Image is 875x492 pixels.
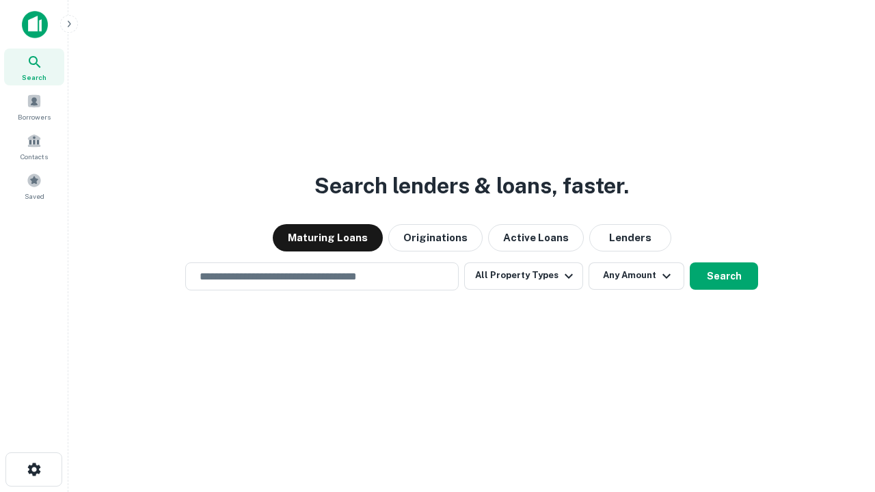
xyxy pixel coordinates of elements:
[21,151,48,162] span: Contacts
[25,191,44,202] span: Saved
[22,11,48,38] img: capitalize-icon.png
[4,49,64,85] a: Search
[22,72,46,83] span: Search
[4,88,64,125] a: Borrowers
[807,339,875,405] iframe: Chat Widget
[488,224,584,251] button: Active Loans
[464,262,583,290] button: All Property Types
[388,224,483,251] button: Originations
[589,262,684,290] button: Any Amount
[18,111,51,122] span: Borrowers
[690,262,758,290] button: Search
[589,224,671,251] button: Lenders
[273,224,383,251] button: Maturing Loans
[314,169,629,202] h3: Search lenders & loans, faster.
[4,167,64,204] a: Saved
[4,128,64,165] a: Contacts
